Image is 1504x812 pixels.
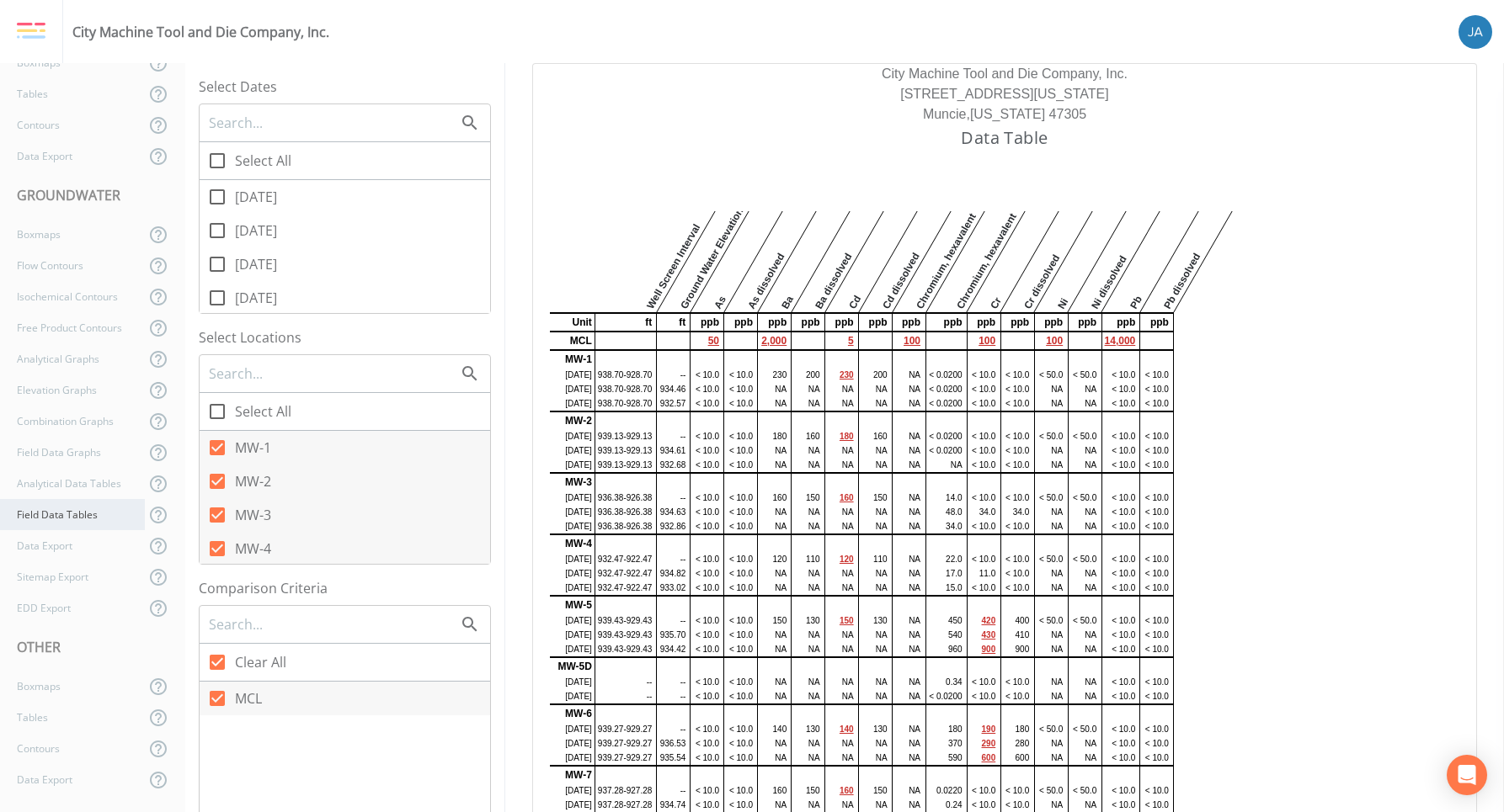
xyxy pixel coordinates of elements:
[893,566,921,581] td: NA
[1034,396,1064,411] td: NA
[595,443,653,458] td: 939.13-929.13
[724,491,754,505] td: < 10.0
[792,628,821,642] td: NA
[691,491,720,505] td: < 10.0
[1101,628,1136,642] td: < 10.0
[893,429,921,443] td: NA
[533,104,1477,125] div: Muncie, [US_STATE] 47305
[595,429,653,443] td: 939.13-929.13
[1000,505,1030,519] td: 34.0
[926,368,963,382] td: < 0.0200
[550,368,595,382] td: [DATE]
[893,581,921,596] td: NA
[792,458,821,473] td: NA
[550,613,595,628] td: [DATE]
[967,581,996,596] td: < 10.0
[235,438,271,458] span: MW-1
[1447,755,1487,795] div: Open Intercom Messenger
[1101,566,1136,581] td: < 10.0
[595,628,653,642] td: 939.43-929.43
[859,396,888,411] td: NA
[792,581,821,596] td: NA
[967,552,996,566] td: < 10.0
[758,429,787,443] td: 180
[758,443,787,458] td: NA
[792,382,821,396] td: NA
[657,566,686,581] td: 934.82
[825,368,855,382] td: 230
[691,458,720,473] td: < 10.0
[1163,204,1229,310] span: Pb dissolved
[967,313,996,332] th: ppb
[825,552,855,566] td: 120
[550,628,595,642] td: [DATE]
[550,443,595,458] td: [DATE]
[1068,458,1097,473] td: NA
[207,112,460,134] input: Search...
[1034,552,1064,566] td: < 50.0
[657,382,686,396] td: 934.46
[926,566,963,581] td: 17.0
[724,429,754,443] td: < 10.0
[1101,458,1136,473] td: < 10.0
[1034,332,1064,350] th: 100
[1034,458,1064,473] td: NA
[792,443,821,458] td: NA
[926,491,963,505] td: 14.0
[1000,519,1030,534] td: < 10.0
[1101,505,1136,519] td: < 10.0
[758,566,787,581] td: NA
[859,519,888,534] td: NA
[691,628,720,642] td: < 10.0
[691,552,720,566] td: < 10.0
[657,429,686,443] td: --
[235,187,277,207] span: [DATE]
[724,519,754,534] td: < 10.0
[657,458,686,473] td: 932.68
[825,443,855,458] td: NA
[550,566,595,581] td: [DATE]
[825,332,855,350] th: 5
[825,429,855,443] td: 180
[657,491,686,505] td: --
[926,429,963,443] td: < 0.0200
[893,396,921,411] td: NA
[859,566,888,581] td: NA
[1000,443,1030,458] td: < 10.0
[859,313,888,332] th: ppb
[691,519,720,534] td: < 10.0
[758,628,787,642] td: NA
[967,396,996,411] td: < 10.0
[893,552,921,566] td: NA
[235,539,271,559] span: MW-4
[967,458,996,473] td: < 10.0
[1068,613,1097,628] td: < 50.0
[550,534,595,552] td: MW-4
[691,368,720,382] td: < 10.0
[792,505,821,519] td: NA
[1140,396,1170,411] td: < 10.0
[1034,368,1064,382] td: < 50.0
[207,363,460,385] input: Search...
[550,458,595,473] td: [DATE]
[691,313,720,332] th: ppb
[893,458,921,473] td: NA
[792,491,821,505] td: 150
[758,642,787,657] td: NA
[1034,613,1064,628] td: < 50.0
[825,581,855,596] td: NA
[792,313,821,332] th: ppb
[691,382,720,396] td: < 10.0
[550,429,595,443] td: [DATE]
[550,382,595,396] td: [DATE]
[724,396,754,411] td: < 10.0
[1034,505,1064,519] td: NA
[595,642,653,657] td: 939.43-929.43
[859,458,888,473] td: NA
[1101,519,1136,534] td: < 10.0
[595,505,653,519] td: 936.38-926.38
[967,613,996,628] td: 420
[825,382,855,396] td: NA
[792,519,821,534] td: NA
[926,505,963,519] td: 48.0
